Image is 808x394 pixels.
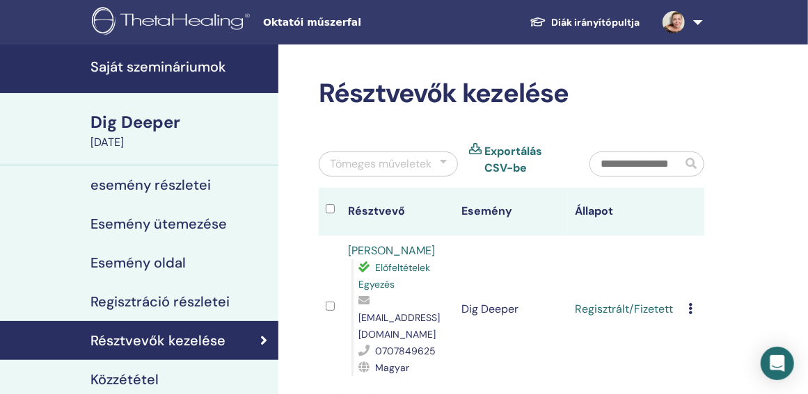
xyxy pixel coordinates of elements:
img: default.jpg [663,11,685,33]
h4: Esemény ütemezése [90,215,227,232]
h4: Esemény oldal [90,254,186,271]
div: Tömeges műveletek [330,156,431,172]
a: Diák irányítópultja [518,10,651,35]
td: Dig Deeper [455,236,569,383]
h4: Résztvevők kezelése [90,332,225,349]
th: Esemény [455,188,569,236]
span: Magyar [376,361,410,374]
div: Open Intercom Messenger [761,347,794,380]
span: Oktatói műszerfal [263,15,472,30]
h4: Közzététel [90,371,159,388]
th: Állapot [568,188,681,236]
span: [EMAIL_ADDRESS][DOMAIN_NAME] [359,311,441,340]
h4: Saját szemináriumok [90,58,270,75]
span: Előfeltételek Egyezés [359,261,431,290]
img: graduation-cap-white.svg [530,16,546,28]
div: [DATE] [90,134,270,151]
span: 0707849625 [376,345,436,357]
a: [PERSON_NAME] [349,243,436,258]
a: Dig Deeper[DATE] [82,110,278,151]
h4: esemény részletei [90,177,211,193]
a: Exportálás CSV-be [484,143,569,177]
img: logo.png [92,7,255,38]
h2: Résztvevők kezelése [319,78,704,110]
th: Résztvevő [342,188,455,236]
h4: Regisztráció részletei [90,293,230,310]
div: Dig Deeper [90,110,270,134]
